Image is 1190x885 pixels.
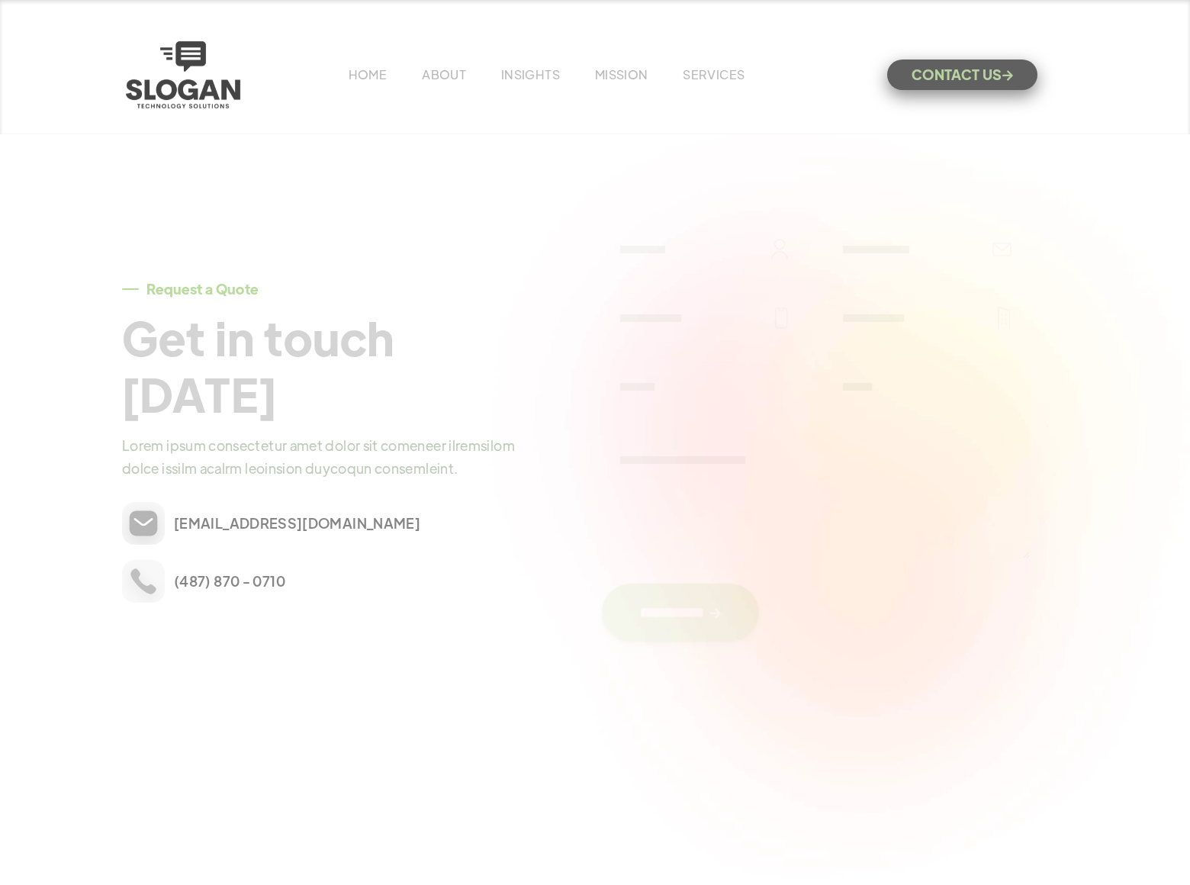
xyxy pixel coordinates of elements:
[146,282,258,297] div: Request a Quote
[122,560,286,603] a: (487) 870 - 0710
[122,502,165,545] img: Email Icon - Agency X Webflow Template
[122,560,165,603] img: Phone Icon - Agency X Webflow Template
[122,434,548,480] p: Lorem ipsum consectetur amet dolor sit comeneer ilremsilom dolce issilm acalrm leoinsion duycoqun...
[122,309,548,422] h1: Get in touch [DATE]
[501,66,560,82] a: INSIGHTS
[683,66,745,82] a: SERVICES
[122,37,244,112] a: home
[887,60,1037,90] a: CONTACT US
[349,66,387,82] a: HOME
[1002,70,1013,80] span: 
[122,502,420,545] a: [EMAIL_ADDRESS][DOMAIN_NAME]
[174,516,420,531] div: [EMAIL_ADDRESS][DOMAIN_NAME]
[602,224,1031,660] form: Contact Form
[595,66,648,82] a: MISSION
[174,574,286,589] div: (487) 870 - 0710
[422,66,466,82] a: ABOUT
[710,608,721,618] div: 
